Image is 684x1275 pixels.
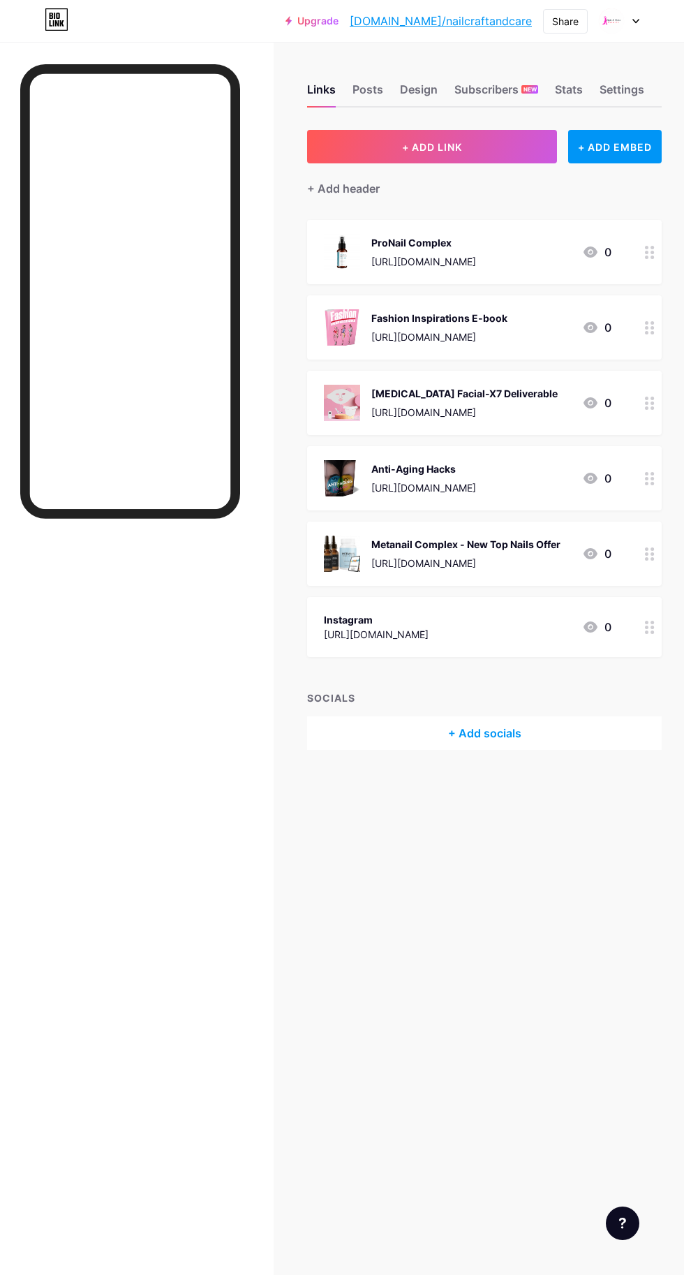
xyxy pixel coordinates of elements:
button: + ADD LINK [307,130,557,163]
div: Fashion Inspirations E-book [371,311,507,325]
div: 0 [582,545,611,562]
div: + Add socials [307,716,662,750]
div: ProNail Complex [371,235,476,250]
div: + Add header [307,180,380,197]
div: Stats [555,81,583,106]
div: Anti-Aging Hacks [371,462,476,476]
img: nailcraftandcare [598,8,625,34]
img: ProNail Complex [324,234,360,270]
a: [DOMAIN_NAME]/nailcraftandcare [350,13,532,29]
div: + ADD EMBED [568,130,662,163]
div: [URL][DOMAIN_NAME] [371,405,558,420]
div: Metanail Complex - New Top Nails Offer [371,537,560,552]
img: Fashion Inspirations E-book [324,309,360,346]
div: SOCIALS [307,691,662,705]
div: Posts [352,81,383,106]
div: Share [552,14,579,29]
span: NEW [523,85,537,94]
span: + ADD LINK [402,141,462,153]
div: [URL][DOMAIN_NAME] [371,480,476,495]
div: 0 [582,470,611,487]
div: 0 [582,619,611,635]
div: 0 [582,319,611,336]
div: [URL][DOMAIN_NAME] [324,627,429,642]
div: [URL][DOMAIN_NAME] [371,254,476,269]
div: Instagram [324,612,429,627]
div: Settings [600,81,644,106]
img: Metanail Complex - New Top Nails Offer [324,536,360,572]
a: Upgrade [285,15,339,27]
div: [URL][DOMAIN_NAME] [371,556,560,570]
img: Light Therapy Facial-X7 Deliverable [324,385,360,421]
div: 0 [582,395,611,411]
div: [MEDICAL_DATA] Facial-X7 Deliverable [371,386,558,401]
div: [URL][DOMAIN_NAME] [371,330,507,344]
div: 0 [582,244,611,260]
div: Subscribers [454,81,538,106]
div: Design [400,81,438,106]
div: Links [307,81,336,106]
img: Anti-Aging Hacks [324,460,360,496]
